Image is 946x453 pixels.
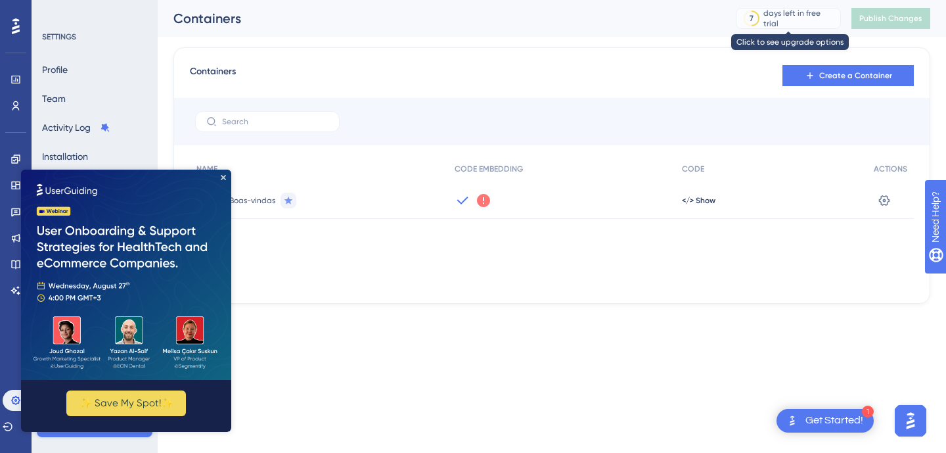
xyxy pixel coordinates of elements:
button: Create a Container [782,65,914,86]
span: Publish Changes [859,13,922,24]
button: Team [42,87,66,110]
button: Publish Changes [851,8,930,29]
button: Installation [42,145,88,168]
div: Open Get Started! checklist, remaining modules: 1 [777,409,874,433]
iframe: UserGuiding AI Assistant Launcher [891,401,930,441]
button: Profile [42,58,68,82]
img: launcher-image-alternative-text [784,413,800,429]
div: Close Preview [200,5,205,11]
button: </> Show [682,195,715,206]
span: NAME [196,164,217,174]
span: ACTIONS [874,164,907,174]
button: Activity Log [42,116,110,139]
span: CODE EMBEDDING [455,164,523,174]
div: 1 [862,406,874,417]
span: SMART - Boas-vindas [196,195,275,206]
div: Get Started! [805,414,863,428]
div: days left in free trial [763,8,836,29]
div: 7 [750,13,754,24]
span: Create a Container [819,70,892,81]
button: ✨ Save My Spot!✨ [45,221,165,247]
span: Containers [190,64,236,87]
span: Need Help? [31,3,82,19]
span: CODE [682,164,704,174]
div: SETTINGS [42,32,148,42]
input: Search [222,117,328,126]
div: Containers [173,9,703,28]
